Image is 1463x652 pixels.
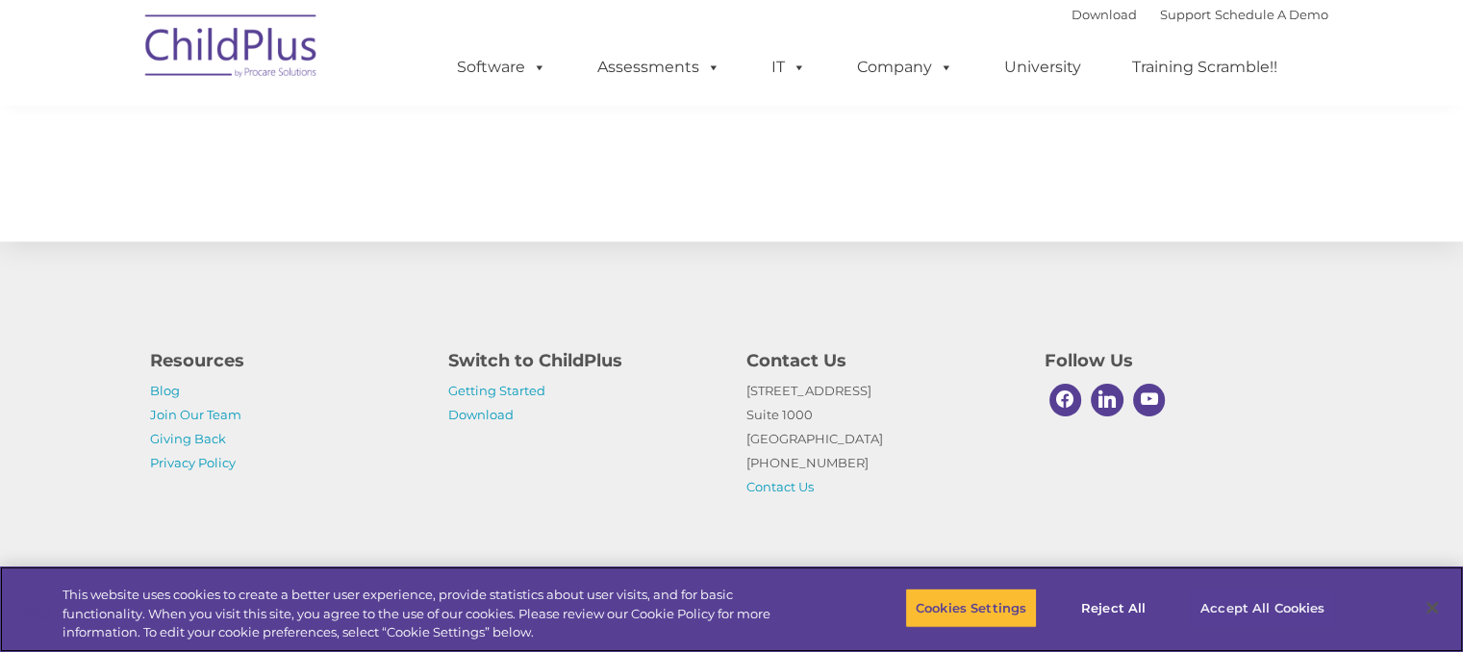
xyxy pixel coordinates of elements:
span: Last name [267,127,326,141]
a: University [985,48,1100,87]
button: Reject All [1053,588,1173,628]
p: [STREET_ADDRESS] Suite 1000 [GEOGRAPHIC_DATA] [PHONE_NUMBER] [746,379,1016,499]
button: Close [1411,587,1453,629]
h4: Resources [150,347,419,374]
h4: Switch to ChildPlus [448,347,718,374]
a: Getting Started [448,383,545,398]
a: Contact Us [746,479,814,494]
img: ChildPlus by Procare Solutions [136,1,328,97]
a: Download [448,407,514,422]
a: Software [438,48,566,87]
a: Download [1072,7,1137,22]
a: Schedule A Demo [1215,7,1328,22]
span: Phone number [267,206,349,220]
a: Company [838,48,972,87]
a: Youtube [1128,379,1171,421]
div: This website uses cookies to create a better user experience, provide statistics about user visit... [63,586,805,642]
h4: Follow Us [1045,347,1314,374]
a: Privacy Policy [150,455,236,470]
a: Linkedin [1086,379,1128,421]
button: Cookies Settings [905,588,1037,628]
a: Blog [150,383,180,398]
font: | [1072,7,1328,22]
button: Accept All Cookies [1190,588,1335,628]
a: IT [752,48,825,87]
a: Assessments [578,48,740,87]
h4: Contact Us [746,347,1016,374]
a: Facebook [1045,379,1087,421]
a: Support [1160,7,1211,22]
a: Training Scramble!! [1113,48,1297,87]
a: Giving Back [150,431,226,446]
a: Join Our Team [150,407,241,422]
